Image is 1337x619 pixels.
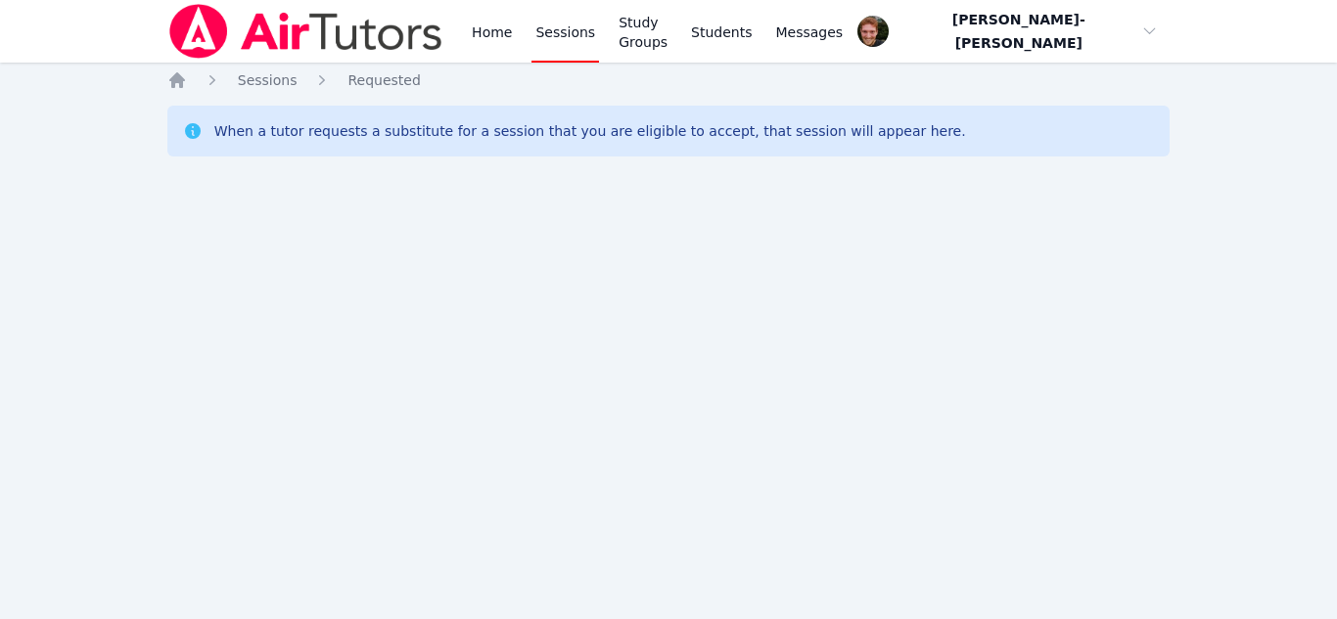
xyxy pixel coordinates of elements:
[347,72,420,88] span: Requested
[776,22,844,42] span: Messages
[347,70,420,90] a: Requested
[167,70,1171,90] nav: Breadcrumb
[238,72,298,88] span: Sessions
[167,4,444,59] img: Air Tutors
[238,70,298,90] a: Sessions
[214,121,966,141] div: When a tutor requests a substitute for a session that you are eligible to accept, that session wi...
